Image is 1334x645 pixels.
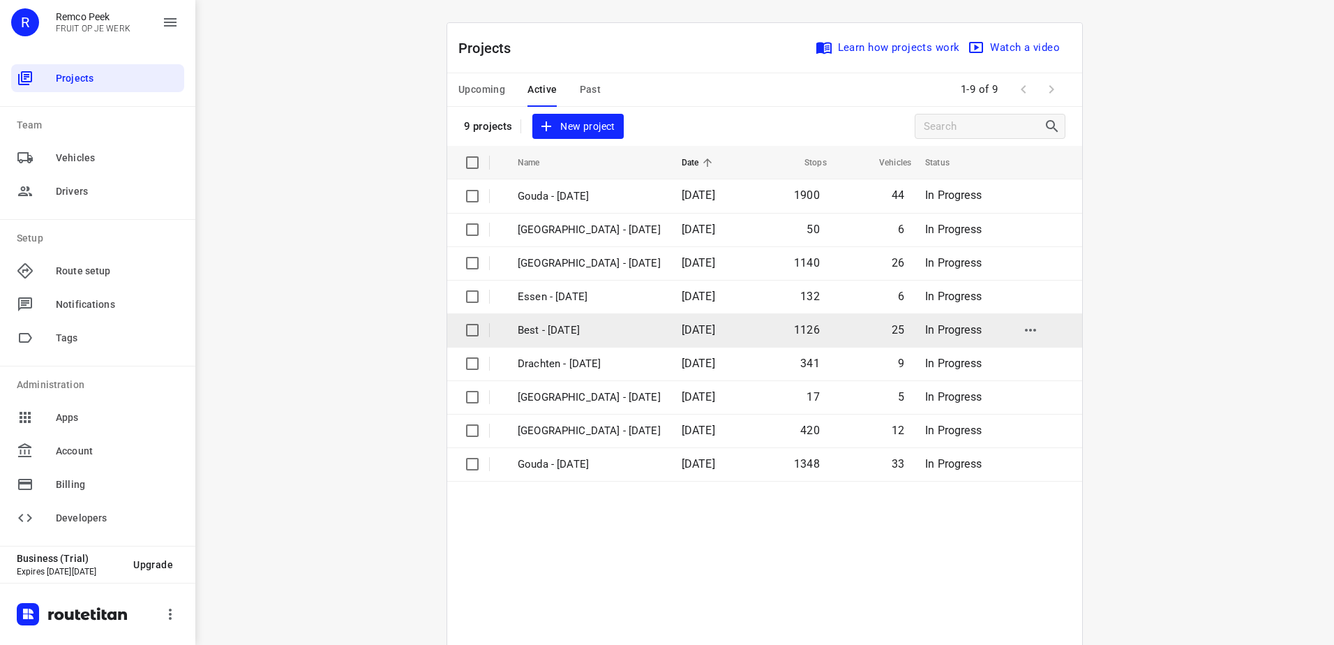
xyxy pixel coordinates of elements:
p: Essen - [DATE] [518,289,661,305]
p: 9 projects [464,120,512,133]
span: 25 [892,323,904,336]
p: Administration [17,378,184,392]
span: In Progress [925,424,982,437]
span: Vehicles [56,151,179,165]
p: [GEOGRAPHIC_DATA] - [DATE] [518,222,661,238]
span: 1348 [794,457,820,470]
span: 6 [898,223,904,236]
span: In Progress [925,323,982,336]
span: Stops [786,154,827,171]
div: Apps [11,403,184,431]
p: Zwolle - Tuesday [518,423,661,439]
p: Gouda - Wednesday [518,188,661,205]
span: [DATE] [682,357,715,370]
span: 341 [800,357,820,370]
span: 50 [807,223,819,236]
span: [DATE] [682,323,715,336]
span: In Progress [925,256,982,269]
span: Account [56,444,179,459]
span: [DATE] [682,188,715,202]
span: 1-9 of 9 [955,75,1004,105]
span: In Progress [925,390,982,403]
div: Vehicles [11,144,184,172]
span: 44 [892,188,904,202]
span: Active [527,81,557,98]
div: Developers [11,504,184,532]
p: Expires [DATE][DATE] [17,567,122,577]
p: Business (Trial) [17,553,122,564]
span: In Progress [925,223,982,236]
button: New project [532,114,623,140]
p: [GEOGRAPHIC_DATA] - [DATE] [518,255,661,272]
span: Developers [56,511,179,526]
span: 132 [800,290,820,303]
span: Previous Page [1010,75,1037,103]
p: Remco Peek [56,11,130,22]
span: Next Page [1037,75,1065,103]
span: Upcoming [458,81,505,98]
span: [DATE] [682,223,715,236]
p: Team [17,118,184,133]
span: [DATE] [682,390,715,403]
p: Best - [DATE] [518,322,661,339]
span: 5 [898,390,904,403]
span: Upgrade [133,559,173,570]
div: Account [11,437,184,465]
input: Search projects [924,116,1044,138]
div: Search [1044,118,1065,135]
span: 1900 [794,188,820,202]
span: Apps [56,410,179,425]
span: 1126 [794,323,820,336]
span: Past [580,81,601,98]
p: FRUIT OP JE WERK [56,24,130,34]
span: Projects [56,71,179,86]
span: Tags [56,331,179,346]
span: 1140 [794,256,820,269]
span: Route setup [56,264,179,279]
p: Setup [17,231,184,246]
span: In Progress [925,457,982,470]
span: [DATE] [682,290,715,303]
div: Billing [11,470,184,498]
span: 17 [807,390,819,403]
button: Upgrade [122,552,184,577]
span: Vehicles [861,154,911,171]
span: Status [925,154,968,171]
span: 6 [898,290,904,303]
span: Billing [56,477,179,492]
span: 33 [892,457,904,470]
span: [DATE] [682,457,715,470]
span: In Progress [925,188,982,202]
span: In Progress [925,357,982,370]
div: Tags [11,324,184,352]
div: R [11,8,39,36]
span: Name [518,154,558,171]
span: Drivers [56,184,179,199]
span: Date [682,154,717,171]
div: Notifications [11,290,184,318]
span: New project [541,118,615,135]
span: 12 [892,424,904,437]
p: Antwerpen - Tuesday [518,390,661,406]
span: 26 [892,256,904,269]
p: Projects [458,38,523,59]
span: [DATE] [682,256,715,269]
div: Drivers [11,177,184,205]
span: Notifications [56,297,179,312]
span: [DATE] [682,424,715,437]
span: 420 [800,424,820,437]
div: Projects [11,64,184,92]
p: Gouda - Tuesday [518,457,661,473]
p: Drachten - Wednesday [518,356,661,372]
span: 9 [898,357,904,370]
div: Route setup [11,257,184,285]
span: In Progress [925,290,982,303]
